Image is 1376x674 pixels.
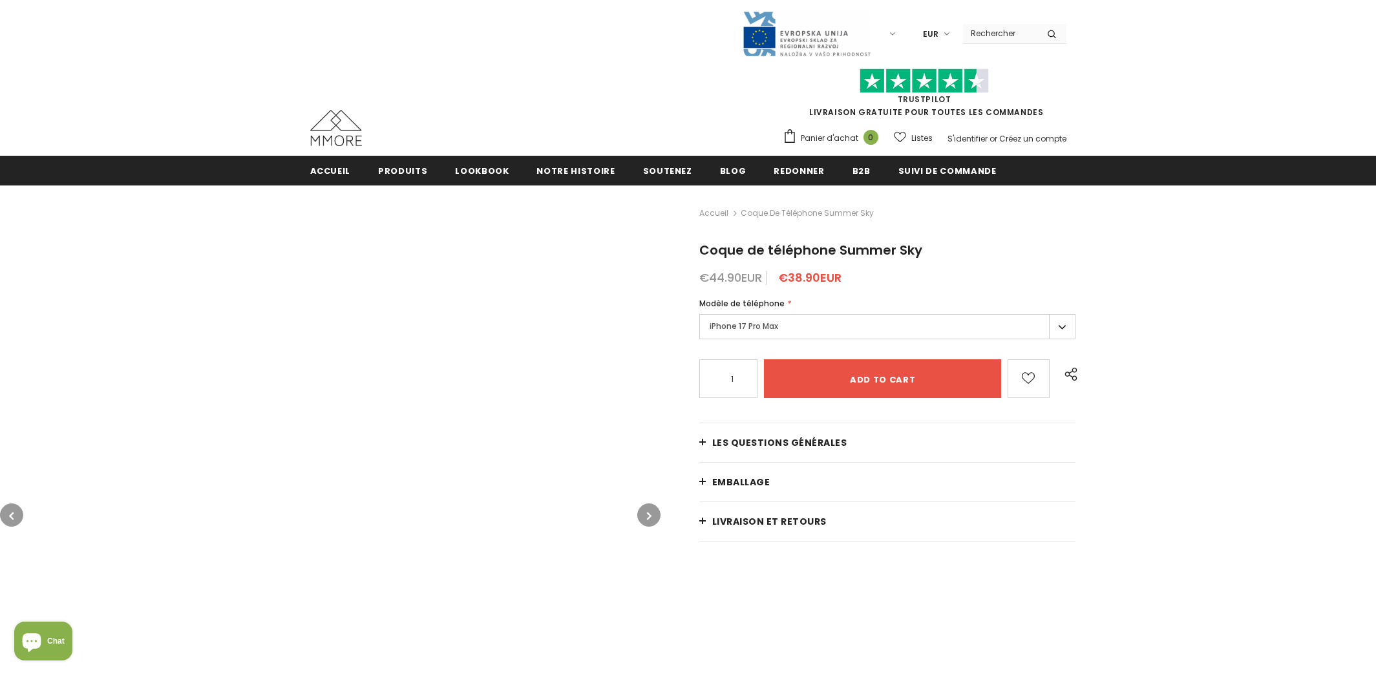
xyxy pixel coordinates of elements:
inbox-online-store-chat: Shopify online store chat [10,622,76,664]
span: Les questions générales [712,436,847,449]
span: Livraison et retours [712,515,827,528]
span: LIVRAISON GRATUITE POUR TOUTES LES COMMANDES [783,74,1066,118]
img: Javni Razpis [742,10,871,58]
span: Suivi de commande [898,165,997,177]
a: Suivi de commande [898,156,997,185]
a: Accueil [310,156,351,185]
img: Faites confiance aux étoiles pilotes [860,68,989,94]
a: TrustPilot [898,94,951,105]
a: Notre histoire [536,156,615,185]
a: S'identifier [947,133,988,144]
span: Coque de téléphone Summer Sky [699,241,922,259]
span: Accueil [310,165,351,177]
span: Blog [720,165,746,177]
span: 0 [863,130,878,145]
a: Javni Razpis [742,28,871,39]
span: Produits [378,165,427,177]
a: Redonner [774,156,824,185]
span: Redonner [774,165,824,177]
span: €38.90EUR [778,269,841,286]
a: Blog [720,156,746,185]
span: or [990,133,997,144]
span: Lookbook [455,165,509,177]
input: Search Site [963,24,1037,43]
span: Listes [911,132,933,145]
span: Coque de téléphone Summer Sky [741,205,874,221]
span: Panier d'achat [801,132,858,145]
a: Accueil [699,205,728,221]
span: soutenez [643,165,692,177]
a: soutenez [643,156,692,185]
a: B2B [852,156,871,185]
a: Créez un compte [999,133,1066,144]
a: EMBALLAGE [699,463,1076,501]
span: EUR [923,28,938,41]
a: Lookbook [455,156,509,185]
span: Notre histoire [536,165,615,177]
a: Listes [894,127,933,149]
span: €44.90EUR [699,269,762,286]
a: Produits [378,156,427,185]
img: Cas MMORE [310,110,362,146]
input: Add to cart [764,359,1001,398]
a: Panier d'achat 0 [783,129,885,148]
span: Modèle de téléphone [699,298,785,309]
span: EMBALLAGE [712,476,770,489]
span: B2B [852,165,871,177]
label: iPhone 17 Pro Max [699,314,1076,339]
a: Livraison et retours [699,502,1076,541]
a: Les questions générales [699,423,1076,462]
